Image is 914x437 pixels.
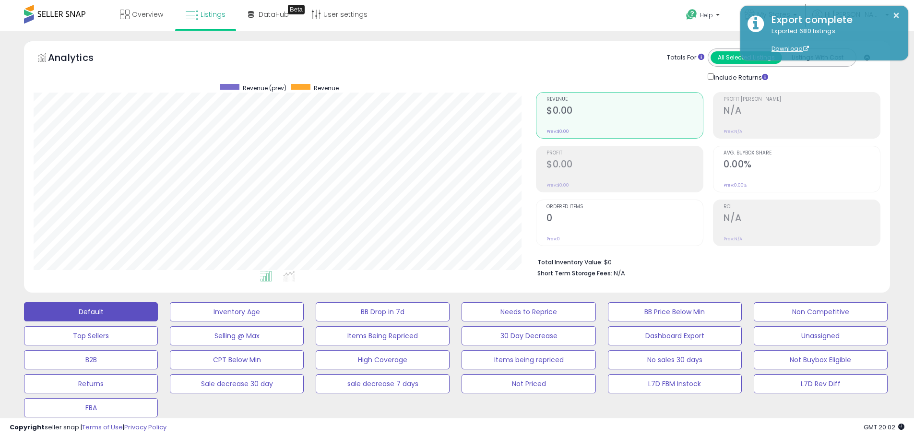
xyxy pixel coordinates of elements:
button: BB Price Below Min [608,302,742,321]
button: Selling @ Max [170,326,304,345]
b: Short Term Storage Fees: [537,269,612,277]
button: Sale decrease 30 day [170,374,304,393]
button: Inventory Age [170,302,304,321]
b: Total Inventory Value: [537,258,603,266]
button: × [892,10,900,22]
strong: Copyright [10,423,45,432]
button: Items being repriced [462,350,595,369]
span: Help [700,11,713,19]
a: Privacy Policy [124,423,166,432]
h5: Analytics [48,51,112,67]
small: Prev: 0.00% [724,182,747,188]
small: Prev: $0.00 [546,182,569,188]
button: L7D Rev Diff [754,374,888,393]
div: Totals For [667,53,704,62]
div: Exported 680 listings. [764,27,901,54]
button: Returns [24,374,158,393]
button: All Selected Listings [711,51,782,64]
span: Listings [201,10,226,19]
span: Profit [PERSON_NAME] [724,97,880,102]
button: No sales 30 days [608,350,742,369]
button: B2B [24,350,158,369]
button: sale decrease 7 days [316,374,450,393]
button: FBA [24,398,158,417]
div: Include Returns [700,71,780,83]
li: $0 [537,256,873,267]
a: Terms of Use [82,423,123,432]
h2: N/A [724,213,880,225]
span: Revenue [314,84,339,92]
button: L7D FBM Instock [608,374,742,393]
h2: 0.00% [724,159,880,172]
button: Top Sellers [24,326,158,345]
button: High Coverage [316,350,450,369]
small: Prev: N/A [724,236,742,242]
span: ROI [724,204,880,210]
button: 30 Day Decrease [462,326,595,345]
button: Unassigned [754,326,888,345]
i: Get Help [686,9,698,21]
h2: N/A [724,105,880,118]
h2: 0 [546,213,703,225]
a: Help [678,1,729,31]
span: Revenue [546,97,703,102]
button: Not Priced [462,374,595,393]
button: BB Drop in 7d [316,302,450,321]
div: Export complete [764,13,901,27]
span: DataHub [259,10,289,19]
h2: $0.00 [546,159,703,172]
span: N/A [614,269,625,278]
span: Revenue (prev) [243,84,286,92]
small: Prev: N/A [724,129,742,134]
a: Download [772,45,809,53]
button: CPT Below Min [170,350,304,369]
button: Non Competitive [754,302,888,321]
span: Ordered Items [546,204,703,210]
div: seller snap | | [10,423,166,432]
span: Overview [132,10,163,19]
button: Dashboard Export [608,326,742,345]
small: Prev: $0.00 [546,129,569,134]
button: Needs to Reprice [462,302,595,321]
button: Default [24,302,158,321]
div: Tooltip anchor [288,5,305,14]
button: Items Being Repriced [316,326,450,345]
span: Avg. Buybox Share [724,151,880,156]
button: Not Buybox Eligible [754,350,888,369]
small: Prev: 0 [546,236,560,242]
h2: $0.00 [546,105,703,118]
span: Profit [546,151,703,156]
span: 2025-09-15 20:02 GMT [864,423,904,432]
